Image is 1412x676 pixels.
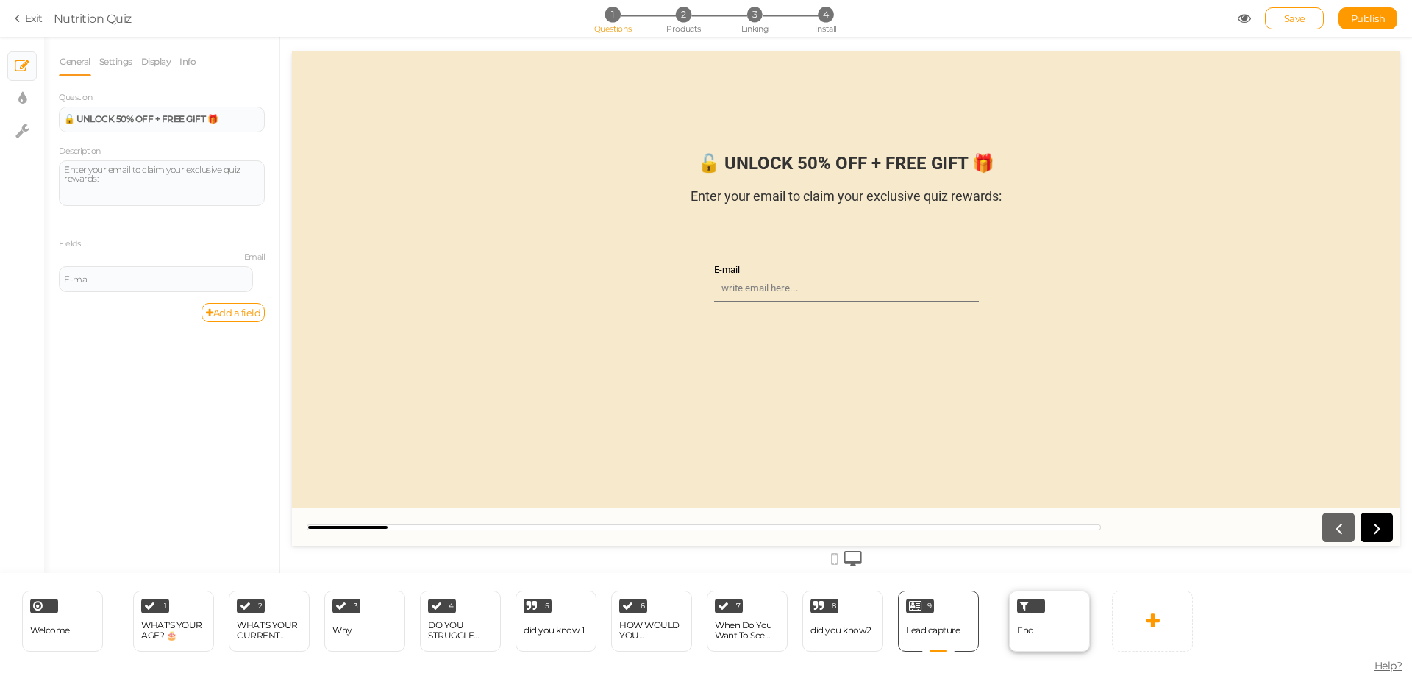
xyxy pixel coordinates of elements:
[1374,659,1402,672] span: Help?
[649,7,718,22] li: 2 Products
[1265,7,1324,29] div: Save
[164,602,167,610] span: 1
[258,602,263,610] span: 2
[141,620,206,641] div: WHAT'S YOUR AGE? 🎂
[1017,625,1034,636] span: End
[59,146,101,157] label: Description
[736,602,741,610] span: 7
[594,24,632,34] span: Questions
[810,625,871,636] div: did you know2
[59,252,265,263] label: Email
[641,602,645,610] span: 6
[332,625,352,636] div: Why
[676,7,691,22] span: 2
[237,620,302,641] div: WHAT'S YOUR CURRENT WEIGHT? ⚖️
[54,10,132,27] div: Nutrition Quiz
[524,625,584,636] div: did you know 1
[428,620,493,641] div: DO YOU STRUGGLE WITH... 😔💭
[449,602,454,610] span: 4
[927,602,932,610] span: 9
[666,24,701,34] span: Products
[516,591,596,652] div: 5 did you know 1
[229,591,310,652] div: 2 WHAT'S YOUR CURRENT WEIGHT? ⚖️
[422,224,687,250] input: write email here...
[354,602,358,610] span: 3
[815,24,836,34] span: Install
[133,591,214,652] div: 1 WHAT'S YOUR AGE? 🎂
[741,24,768,34] span: Linking
[324,591,405,652] div: 3 Why
[818,7,833,22] span: 4
[22,591,103,652] div: Welcome
[611,591,692,652] div: 6 HOW WOULD YOU DESCRIBE YOUR LIFESTYLE?
[791,7,860,22] li: 4 Install
[721,7,789,22] li: 3 Linking
[399,137,710,183] div: Enter your email to claim your exclusive quiz rewards:
[578,7,646,22] li: 1 Questions
[605,7,620,22] span: 1
[179,48,196,76] a: Info
[619,620,684,641] div: HOW WOULD YOU DESCRIBE YOUR LIFESTYLE?
[64,166,260,201] div: Enter your email to claim your exclusive quiz rewards:
[898,591,979,652] div: 9 Lead capture
[1284,13,1305,24] span: Save
[99,48,133,76] a: Settings
[202,303,265,322] a: Add a field
[802,591,883,652] div: 8 did you know2
[747,7,763,22] span: 3
[707,591,788,652] div: 7 When Do You Want To See Results?
[1351,13,1386,24] span: Publish
[406,102,702,122] strong: 🔓 UNLOCK 50% OFF + FREE GIFT 🎁
[420,591,501,652] div: 4 DO YOU STRUGGLE WITH... 😔💭
[30,625,70,636] span: Welcome
[545,602,549,610] span: 5
[59,48,91,76] a: General
[832,602,836,610] span: 8
[64,275,248,284] div: E-mail
[422,213,687,224] div: E-mail
[140,48,172,76] a: Display
[715,620,780,641] div: When Do You Want To See Results?
[59,239,80,249] label: Fields
[59,93,92,103] label: Question
[906,625,960,636] div: Lead capture
[1009,591,1090,652] div: End
[64,113,218,124] strong: 🔓 UNLOCK 50% OFF + FREE GIFT 🎁
[15,11,43,26] a: Exit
